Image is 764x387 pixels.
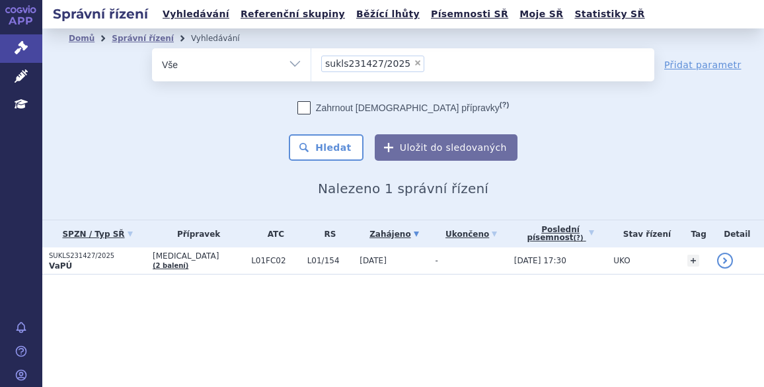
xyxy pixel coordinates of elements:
th: Stav řízení [607,220,680,247]
th: RS [301,220,354,247]
a: Poslednípísemnost(?) [514,220,607,247]
a: detail [717,253,733,269]
span: × [414,59,422,67]
h2: Správní řízení [42,5,159,23]
th: Přípravek [146,220,245,247]
abbr: (?) [574,234,584,242]
label: Zahrnout [DEMOGRAPHIC_DATA] přípravky [297,101,509,114]
a: SPZN / Typ SŘ [49,225,146,243]
a: Domů [69,34,95,43]
input: sukls231427/2025 [428,55,436,71]
a: + [687,255,699,267]
span: L01FC02 [251,256,301,265]
button: Hledat [289,134,363,161]
a: Přidat parametr [664,58,742,71]
span: - [436,256,438,265]
a: Písemnosti SŘ [427,5,512,23]
th: Detail [710,220,764,247]
a: Vyhledávání [159,5,233,23]
span: [DATE] [360,256,387,265]
p: SUKLS231427/2025 [49,251,146,261]
a: Referenční skupiny [237,5,349,23]
a: Zahájeno [360,225,428,243]
span: Nalezeno 1 správní řízení [318,181,488,196]
span: [MEDICAL_DATA] [153,251,245,261]
th: ATC [245,220,301,247]
a: Moje SŘ [516,5,567,23]
a: Statistiky SŘ [570,5,648,23]
a: Běžící lhůty [352,5,424,23]
strong: VaPÚ [49,261,72,271]
li: Vyhledávání [191,28,257,48]
span: [DATE] 17:30 [514,256,566,265]
th: Tag [681,220,710,247]
span: L01/154 [307,256,354,265]
button: Uložit do sledovaných [375,134,517,161]
a: Správní řízení [112,34,174,43]
span: sukls231427/2025 [325,59,410,68]
a: (2 balení) [153,262,188,269]
abbr: (?) [500,101,509,109]
span: UKO [613,256,630,265]
a: Ukončeno [436,225,508,243]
